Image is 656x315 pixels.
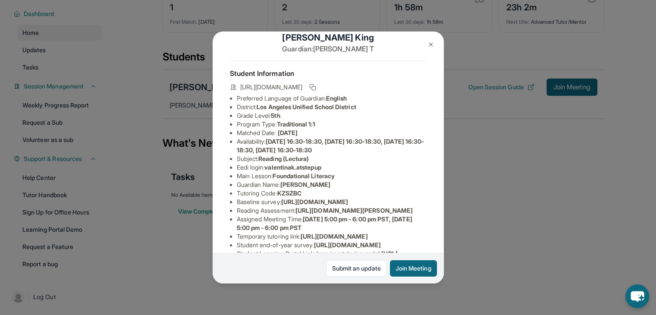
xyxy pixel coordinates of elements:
li: Student end-of-year survey : [237,241,427,249]
span: [DATE] 16:30-18:30, [DATE] 16:30-18:30, [DATE] 16:30-18:30, [DATE] 16:30-18:30 [237,138,424,154]
span: English [326,94,347,102]
li: Eedi login : [237,163,427,172]
span: KZSZBC [277,189,301,197]
button: Copy link [308,82,318,92]
li: Assigned Meeting Time : [237,215,427,232]
span: Reading (Lectura) [258,155,309,162]
li: Matched Date: [237,129,427,137]
span: [DATE] 5:00 pm - 6:00 pm PST, [DATE] 5:00 pm - 6:00 pm PST [237,215,412,231]
span: [PERSON_NAME] [280,181,331,188]
li: Grade Level: [237,111,427,120]
span: [URL][DOMAIN_NAME] [314,241,380,249]
span: [URL][DOMAIN_NAME][PERSON_NAME] [295,207,413,214]
span: [DATE] [278,129,298,136]
button: Join Meeting [390,260,437,277]
li: Availability: [237,137,427,154]
li: Subject : [237,154,427,163]
li: Preferred Language of Guardian: [237,94,427,103]
span: valentinak.atstepup [264,164,321,171]
span: Los Angeles Unified School District [257,103,356,110]
li: Reading Assessment : [237,206,427,215]
span: Traditional 1:1 [276,120,315,128]
li: Main Lesson : [237,172,427,180]
p: Guardian: [PERSON_NAME] T [230,44,427,54]
span: [URL][DOMAIN_NAME] [240,83,302,91]
span: [URL][DOMAIN_NAME] [281,198,348,205]
a: Submit an update [326,260,386,277]
span: [URL][DOMAIN_NAME] [301,233,367,240]
li: Program Type: [237,120,427,129]
li: Guardian Name : [237,180,427,189]
h1: [PERSON_NAME] King [230,31,427,44]
li: Temporary tutoring link : [237,232,427,241]
button: chat-button [625,284,649,308]
span: Foundational Literacy [273,172,334,180]
li: District: [237,103,427,111]
li: Student Learning Portal Link (requires tutoring code) : [237,249,427,267]
img: Close Icon [427,41,434,48]
li: Baseline survey : [237,198,427,206]
h4: Student Information [230,68,427,79]
span: 5th [271,112,280,119]
li: Tutoring Code : [237,189,427,198]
